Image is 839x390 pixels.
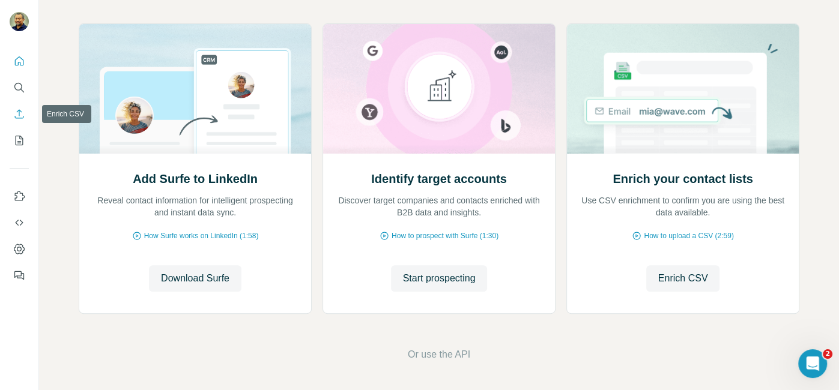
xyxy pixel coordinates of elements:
[566,24,799,154] img: Enrich your contact lists
[823,349,832,359] span: 2
[10,265,29,286] button: Feedback
[10,103,29,125] button: Enrich CSV
[149,265,241,292] button: Download Surfe
[579,194,787,218] p: Use CSV enrichment to confirm you are using the best data available.
[798,349,827,378] iframe: Intercom live chat
[613,170,753,187] h2: Enrich your contact lists
[144,230,259,241] span: How Surfe works on LinkedIn (1:58)
[79,24,312,154] img: Add Surfe to LinkedIn
[10,50,29,72] button: Quick start
[371,170,507,187] h2: Identify target accounts
[392,230,498,241] span: How to prospect with Surfe (1:30)
[646,265,720,292] button: Enrich CSV
[335,194,543,218] p: Discover target companies and contacts enriched with B2B data and insights.
[10,130,29,151] button: My lists
[161,271,229,286] span: Download Surfe
[323,24,556,154] img: Identify target accounts
[133,170,258,187] h2: Add Surfe to LinkedIn
[10,238,29,260] button: Dashboard
[408,347,470,362] button: Or use the API
[644,230,733,241] span: How to upload a CSV (2:59)
[391,265,488,292] button: Start prospecting
[91,194,299,218] p: Reveal contact information for intelligent prospecting and instant data sync.
[10,12,29,31] img: Avatar
[10,212,29,233] button: Use Surfe API
[658,271,708,286] span: Enrich CSV
[10,77,29,98] button: Search
[10,185,29,207] button: Use Surfe on LinkedIn
[403,271,476,286] span: Start prospecting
